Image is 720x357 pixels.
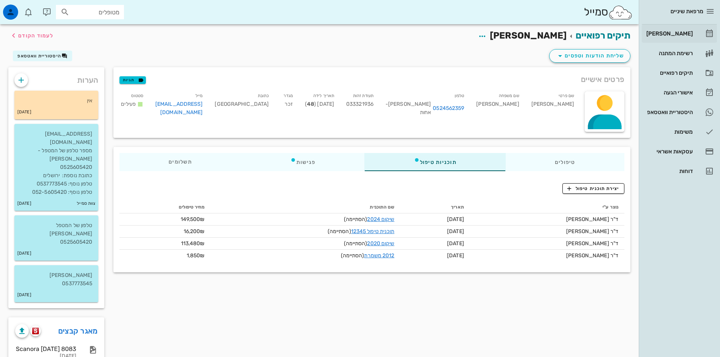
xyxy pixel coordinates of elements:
[58,325,98,337] a: מאגר קבצים
[341,252,395,259] span: (הסתיימה)
[470,226,624,238] td: ד"ר [PERSON_NAME]
[645,90,693,96] div: אישורי הגעה
[8,67,104,89] div: הערות
[645,70,693,76] div: תיקים רפואיים
[642,64,717,82] a: תיקים רפואיים
[18,32,53,39] span: לעמוד הקודם
[642,83,717,102] a: אישורי הגעה
[567,185,619,192] span: יצירת תוכנית טיפול
[119,213,211,226] td: 149,500₪
[119,226,211,238] td: 16,200₪
[525,90,580,121] div: [PERSON_NAME]
[344,216,395,223] span: (הסתיימה)
[241,153,365,171] div: פגישות
[17,199,31,208] small: [DATE]
[17,108,31,116] small: [DATE]
[645,129,693,135] div: משימות
[581,73,624,85] span: פרטים אישיים
[20,271,92,288] p: [PERSON_NAME] 0537773545
[119,76,146,84] button: תגיות
[642,162,717,180] a: דוחות
[364,252,394,259] a: 2012 משמרת
[283,93,293,98] small: מגדר
[13,51,72,61] button: היסטוריית וואטסאפ
[15,345,76,352] div: Scanora [DATE] 8083
[584,4,633,20] div: סמייל
[556,51,624,60] span: שליחת הודעות וטפסים
[645,109,693,115] div: היסטוריית וואטסאפ
[155,101,203,116] a: [EMAIL_ADDRESS][DOMAIN_NAME]
[506,153,624,171] div: טיפולים
[30,326,41,336] button: scanora logo
[549,49,630,63] button: שליחת הודעות וטפסים
[400,238,470,250] td: [DATE]
[470,238,624,250] td: ד"ר [PERSON_NAME]
[365,153,506,171] div: תוכניות טיפול
[119,238,211,250] td: 113,480₪
[645,31,693,37] div: [PERSON_NAME]
[642,25,717,43] a: [PERSON_NAME]
[353,93,373,98] small: תעודת זהות
[344,240,395,247] span: (הסתיימה)
[17,291,31,299] small: [DATE]
[119,250,211,262] td: 1,850₪
[121,101,136,107] span: פעילים
[470,90,525,121] div: [PERSON_NAME]
[642,142,717,161] a: עסקאות אשראי
[20,97,92,105] p: אין
[400,250,470,262] td: [DATE]
[119,201,211,213] th: מחיר טיפולים
[645,148,693,155] div: עסקאות אשראי
[275,90,299,121] div: זכר
[576,30,630,41] a: תיקים רפואיים
[313,93,334,98] small: תאריך לידה
[215,101,269,107] span: [GEOGRAPHIC_DATA]
[559,93,574,98] small: שם פרטי
[642,103,717,121] a: היסטוריית וואטסאפ
[562,183,624,194] button: יצירת תוכנית טיפול
[386,100,464,117] div: [PERSON_NAME]- אחות
[195,93,203,98] small: מייל
[645,50,693,56] div: רשימת המתנה
[307,101,314,107] strong: 48
[470,201,624,213] th: נוצר ע"י
[305,101,334,107] span: [DATE] ( )
[258,93,269,98] small: כתובת
[455,93,465,98] small: טלפון
[351,228,395,235] a: תוכנית טיפול 12345
[400,201,470,213] th: תאריך
[169,159,192,165] span: תשלומים
[400,226,470,238] td: [DATE]
[17,249,31,258] small: [DATE]
[123,77,142,83] span: תגיות
[131,93,143,98] small: סטטוס
[9,29,53,42] button: לעמוד הקודם
[22,6,27,11] span: תג
[32,328,39,334] img: scanora logo
[433,104,464,113] a: 0524562359
[645,168,693,174] div: דוחות
[608,5,633,20] img: SmileCloud logo
[670,8,703,15] span: מרפאת שיניים
[346,101,373,107] span: 033321936
[17,53,61,59] span: היסטוריית וואטסאפ
[367,216,394,223] a: שיקום 2024
[470,250,624,262] td: ד"ר [PERSON_NAME]
[328,228,395,235] span: (הסתיימה)
[367,240,394,247] a: שיקום 2020
[77,199,95,208] small: צוות סמייל
[642,123,717,141] a: משימות
[490,30,567,41] span: [PERSON_NAME]
[499,93,519,98] small: שם משפחה
[400,213,470,226] td: [DATE]
[20,130,92,196] p: [EMAIL_ADDRESS][DOMAIN_NAME] מספר טלפון של המטפל - [PERSON_NAME] 0525605420 כתובת נוספת: ירושלים ...
[20,221,92,246] p: טלפון של המטפל [PERSON_NAME] 0525605420
[470,213,624,226] td: ד"ר [PERSON_NAME]
[211,201,400,213] th: שם התוכנית
[642,44,717,62] a: רשימת המתנה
